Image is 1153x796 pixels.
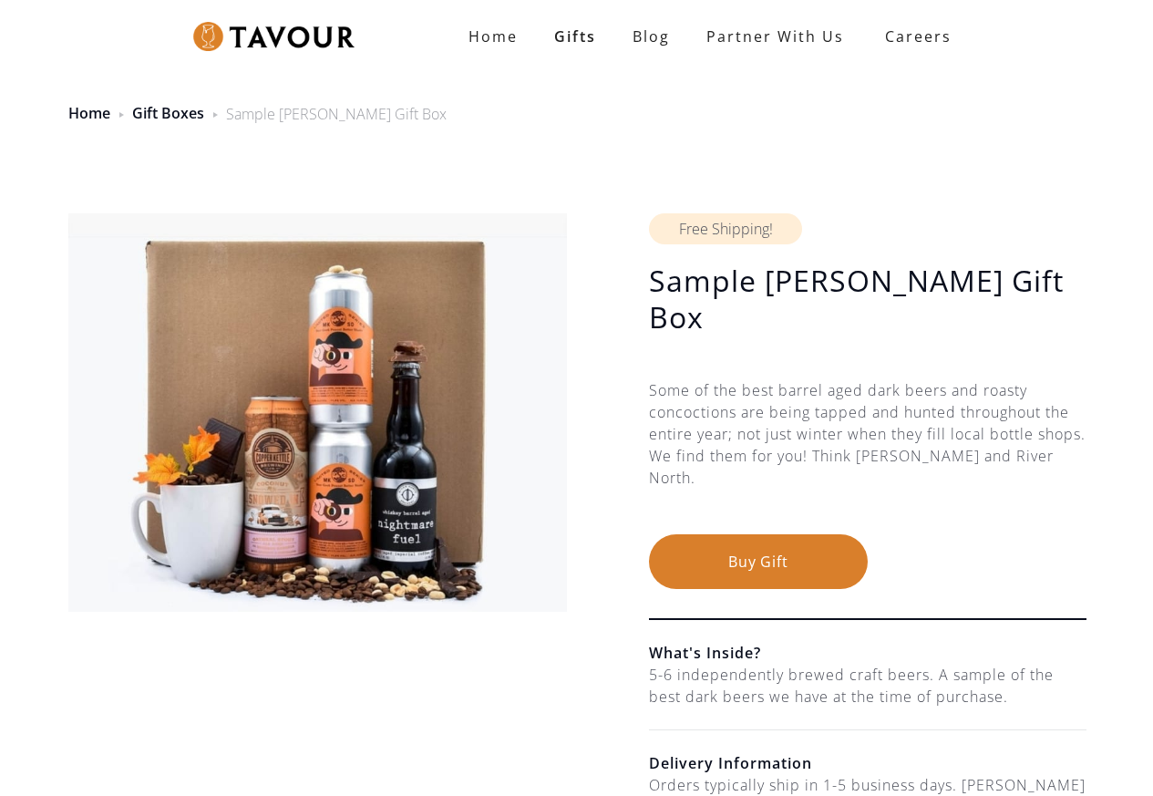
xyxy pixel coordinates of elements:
h6: Delivery Information [649,752,1086,774]
h1: Sample [PERSON_NAME] Gift Box [649,263,1086,336]
a: Gift Boxes [132,103,204,123]
div: Some of the best barrel aged dark beers and roasty concoctions are being tapped and hunted throug... [649,379,1086,534]
strong: Careers [885,18,952,55]
a: Careers [862,11,965,62]
a: Home [68,103,110,123]
a: partner with us [688,18,862,55]
a: Blog [614,18,688,55]
a: Gifts [536,18,614,55]
button: Buy Gift [649,534,868,589]
div: Free Shipping! [649,213,802,244]
a: Home [450,18,536,55]
h6: What's Inside? [649,642,1086,664]
strong: Home [468,26,518,47]
div: 5-6 independently brewed craft beers. A sample of the best dark beers we have at the time of purc... [649,664,1086,708]
div: Sample [PERSON_NAME] Gift Box [226,103,447,125]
